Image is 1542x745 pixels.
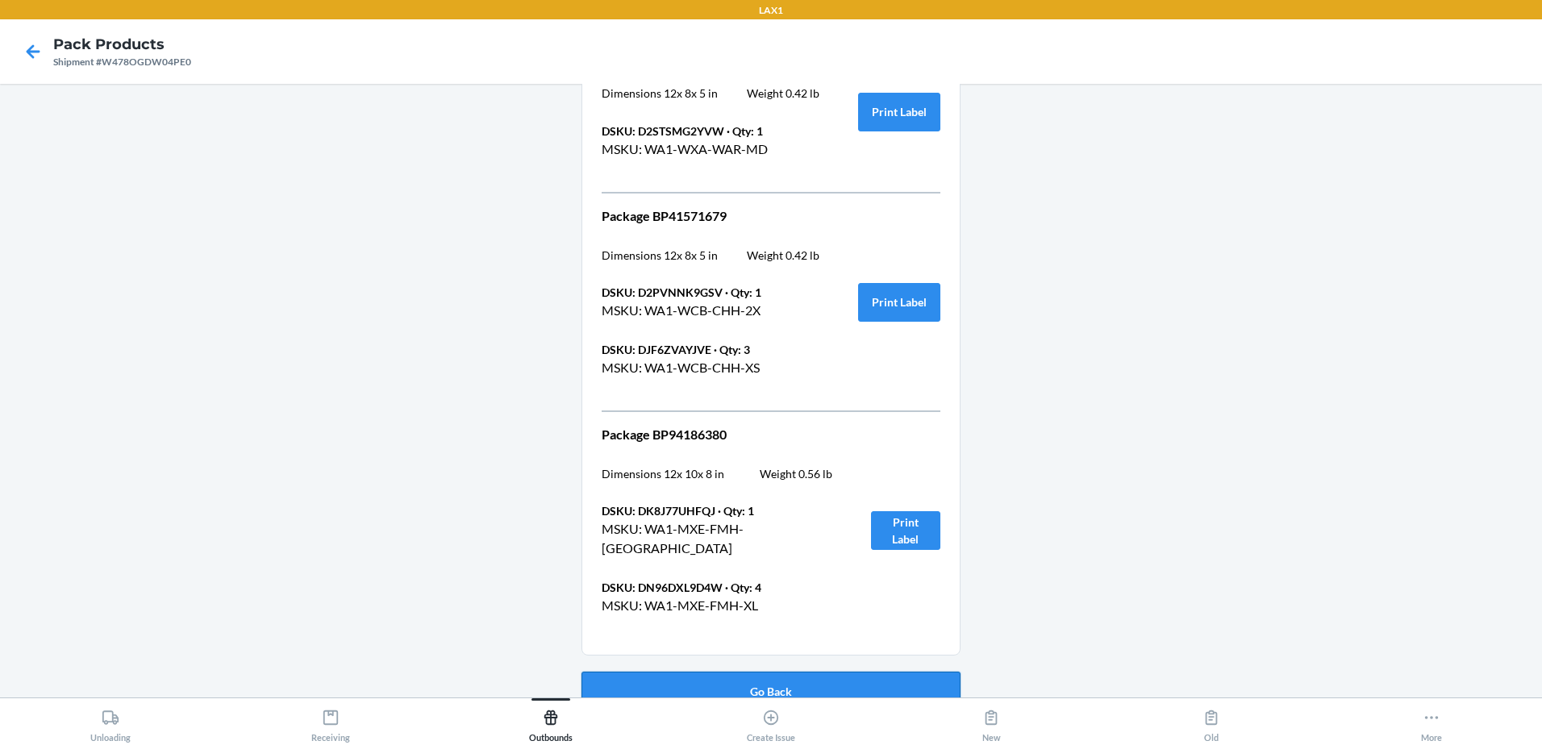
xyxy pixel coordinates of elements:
[602,579,832,596] p: DSKU: DN96DXL9D4W · Qty: 4
[602,247,718,264] p: Dimensions 12 x 8 x 5 in
[661,698,881,743] button: Create Issue
[871,511,940,550] button: Print Label
[759,3,783,18] p: LAX1
[747,85,819,102] p: Weight 0.42 lb
[581,672,961,710] button: Go Back
[602,123,819,139] p: DSKU: D2STSMG2YVW · Qty: 1
[53,55,191,69] div: Shipment #W478OGDW04PE0
[311,702,350,743] div: Receiving
[602,85,718,102] p: Dimensions 12 x 8 x 5 in
[602,284,819,301] p: DSKU: D2PVNNK9GSV · Qty: 1
[1202,702,1220,743] div: Old
[529,702,573,743] div: Outbounds
[760,465,832,482] p: Weight 0.56 lb
[602,358,819,377] p: MSKU: WA1-WCB-CHH-XS
[220,698,440,743] button: Receiving
[602,341,819,358] p: DSKU: DJF6ZVAYJVE · Qty: 3
[53,34,191,55] h4: Pack Products
[858,93,940,131] button: Print Label
[602,425,832,444] p: Package BP94186380
[1102,698,1322,743] button: Old
[747,247,819,264] p: Weight 0.42 lb
[881,698,1102,743] button: New
[602,596,832,615] p: MSKU: WA1-MXE-FMH-XL
[602,301,819,320] p: MSKU: WA1-WCB-CHH-2X
[602,206,819,226] p: Package BP41571679
[602,502,832,519] p: DSKU: DK8J77UHFQJ · Qty: 1
[602,465,724,482] p: Dimensions 12 x 10 x 8 in
[982,702,1001,743] div: New
[858,283,940,322] button: Print Label
[1421,702,1442,743] div: More
[747,702,795,743] div: Create Issue
[602,519,832,558] p: MSKU: WA1-MXE-FMH-[GEOGRAPHIC_DATA]
[440,698,661,743] button: Outbounds
[1322,698,1542,743] button: More
[602,139,819,159] p: MSKU: WA1-WXA-WAR-MD
[90,702,131,743] div: Unloading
